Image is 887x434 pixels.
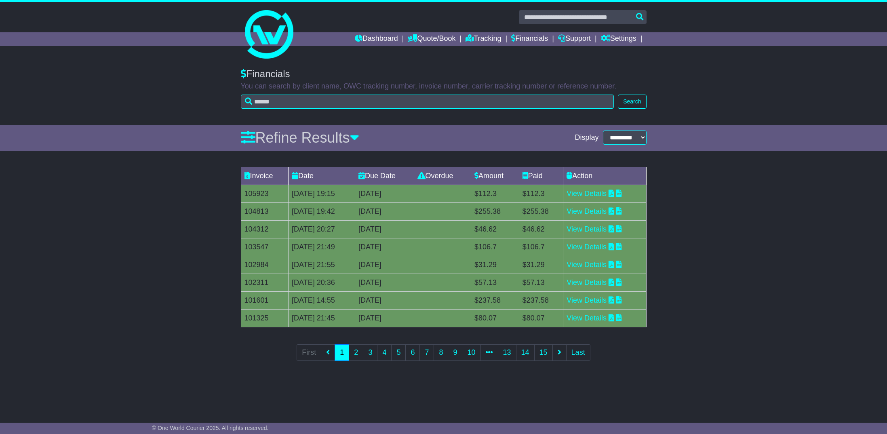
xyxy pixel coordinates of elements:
a: 5 [391,344,406,361]
a: Settings [601,32,636,46]
a: View Details [567,190,607,198]
td: [DATE] 19:15 [288,185,355,202]
td: [DATE] 19:42 [288,202,355,220]
a: 8 [434,344,448,361]
div: Financials [241,68,647,80]
a: 7 [419,344,434,361]
td: $255.38 [471,202,519,220]
td: Action [563,167,646,185]
td: [DATE] [355,220,414,238]
a: View Details [567,207,607,215]
a: Refine Results [241,129,359,146]
a: 2 [349,344,363,361]
a: Support [558,32,591,46]
td: 102984 [241,256,288,274]
td: $57.13 [471,274,519,291]
td: 104813 [241,202,288,220]
td: [DATE] 14:55 [288,291,355,309]
a: 13 [498,344,516,361]
td: [DATE] 20:36 [288,274,355,291]
td: 104312 [241,220,288,238]
td: [DATE] [355,238,414,256]
td: [DATE] 21:45 [288,309,355,327]
a: 10 [462,344,480,361]
td: $237.58 [519,291,563,309]
td: [DATE] [355,291,414,309]
td: $31.29 [519,256,563,274]
td: $46.62 [519,220,563,238]
a: View Details [567,296,607,304]
a: Quote/Book [408,32,455,46]
a: View Details [567,261,607,269]
td: $106.7 [471,238,519,256]
a: View Details [567,314,607,322]
td: 105923 [241,185,288,202]
p: You can search by client name, OWC tracking number, invoice number, carrier tracking number or re... [241,82,647,91]
a: 14 [516,344,535,361]
a: 3 [363,344,377,361]
td: $80.07 [471,309,519,327]
td: [DATE] 20:27 [288,220,355,238]
a: 6 [405,344,420,361]
td: $112.3 [471,185,519,202]
a: 9 [448,344,462,361]
td: [DATE] [355,202,414,220]
td: Date [288,167,355,185]
td: $31.29 [471,256,519,274]
td: $106.7 [519,238,563,256]
a: View Details [567,243,607,251]
a: 1 [335,344,349,361]
td: $46.62 [471,220,519,238]
a: 15 [534,344,553,361]
td: 101601 [241,291,288,309]
td: [DATE] 21:55 [288,256,355,274]
td: Overdue [414,167,471,185]
a: Last [566,344,590,361]
td: $112.3 [519,185,563,202]
a: Dashboard [355,32,398,46]
button: Search [618,95,646,109]
a: Financials [511,32,548,46]
td: [DATE] [355,274,414,291]
a: View Details [567,225,607,233]
td: $255.38 [519,202,563,220]
td: Amount [471,167,519,185]
td: [DATE] 21:49 [288,238,355,256]
td: 103547 [241,238,288,256]
a: 4 [377,344,392,361]
td: Paid [519,167,563,185]
td: [DATE] [355,309,414,327]
td: [DATE] [355,256,414,274]
a: Tracking [466,32,501,46]
span: Display [575,133,598,142]
td: 102311 [241,274,288,291]
td: 101325 [241,309,288,327]
a: View Details [567,278,607,287]
td: Invoice [241,167,288,185]
td: $57.13 [519,274,563,291]
td: $80.07 [519,309,563,327]
td: [DATE] [355,185,414,202]
span: © One World Courier 2025. All rights reserved. [152,425,269,431]
td: $237.58 [471,291,519,309]
td: Due Date [355,167,414,185]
